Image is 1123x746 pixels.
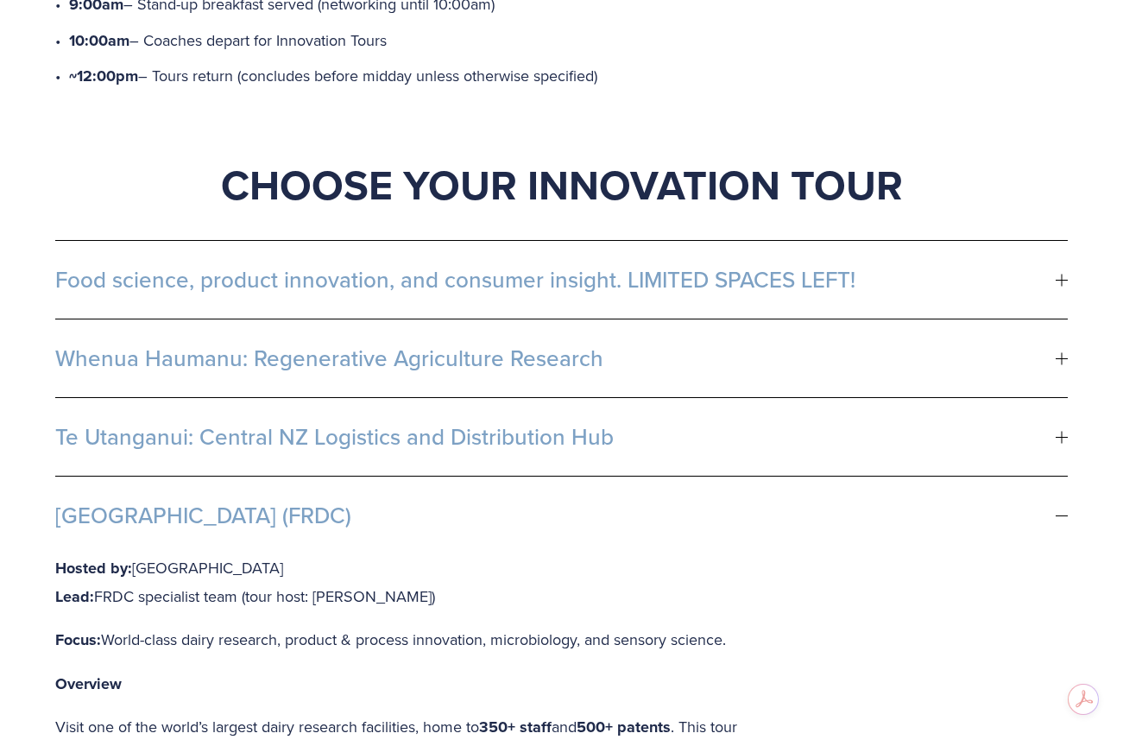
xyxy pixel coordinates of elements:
[69,29,129,52] strong: 10:00am
[55,345,1056,371] span: Whenua Haumanu: Regenerative Agriculture Research
[69,65,138,87] strong: ~12:00pm
[69,62,1068,91] p: – Tours return (concludes before midday unless otherwise specified)
[55,241,1068,319] button: Food science, product innovation, and consumer insight. LIMITED SPACES LEFT!
[55,477,1068,554] button: [GEOGRAPHIC_DATA] (FRDC)
[55,424,1056,450] span: Te Utanganui: Central NZ Logistics and Distribution Hub
[55,267,1056,293] span: Food science, product innovation, and consumer insight. LIMITED SPACES LEFT!
[55,503,1056,528] span: [GEOGRAPHIC_DATA] (FRDC)
[55,398,1068,476] button: Te Utanganui: Central NZ Logistics and Distribution Hub
[55,554,764,610] p: [GEOGRAPHIC_DATA] FRDC specialist team (tour host: [PERSON_NAME])
[69,27,1068,55] p: – Coaches depart for Innovation Tours
[55,557,132,579] strong: Hosted by:
[479,716,552,738] strong: 350+ staff
[55,626,764,654] p: World-class dairy research, product & process innovation, microbiology, and sensory science.
[55,673,122,695] strong: Overview
[55,159,1068,211] h1: Choose Your Innovation Tour
[577,716,671,738] strong: 500+ patents
[55,319,1068,397] button: Whenua Haumanu: Regenerative Agriculture Research
[55,629,101,651] strong: Focus:
[55,585,94,608] strong: Lead:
